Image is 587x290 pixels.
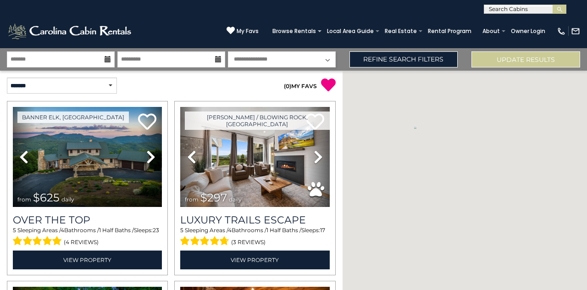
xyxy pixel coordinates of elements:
[17,196,31,203] span: from
[180,251,329,269] a: View Property
[180,107,329,207] img: thumbnail_168695581.jpeg
[13,251,162,269] a: View Property
[99,227,134,234] span: 1 Half Baths /
[33,191,60,204] span: $625
[17,112,129,123] a: Banner Elk, [GEOGRAPHIC_DATA]
[286,83,289,89] span: 0
[13,214,162,226] a: Over The Top
[185,112,329,130] a: [PERSON_NAME] / Blowing Rock, [GEOGRAPHIC_DATA]
[571,27,580,36] img: mail-regular-white.png
[64,236,99,248] span: (4 reviews)
[13,226,162,248] div: Sleeping Areas / Bathrooms / Sleeps:
[268,25,321,38] a: Browse Rentals
[61,227,64,234] span: 4
[227,26,259,36] a: My Favs
[229,196,242,203] span: daily
[423,25,476,38] a: Rental Program
[284,83,291,89] span: ( )
[13,107,162,207] img: thumbnail_167153549.jpeg
[13,227,16,234] span: 5
[284,83,317,89] a: (0)MY FAVS
[185,196,199,203] span: from
[61,196,74,203] span: daily
[237,27,259,35] span: My Favs
[7,22,134,40] img: White-1-2.png
[322,25,378,38] a: Local Area Guide
[471,51,580,67] button: Update Results
[228,227,232,234] span: 4
[557,27,566,36] img: phone-regular-white.png
[231,236,266,248] span: (3 reviews)
[266,227,301,234] span: 1 Half Baths /
[506,25,550,38] a: Owner Login
[138,112,156,132] a: Add to favorites
[478,25,504,38] a: About
[200,191,227,204] span: $297
[349,51,458,67] a: Refine Search Filters
[153,227,159,234] span: 23
[320,227,325,234] span: 17
[180,214,329,226] a: Luxury Trails Escape
[380,25,421,38] a: Real Estate
[180,227,183,234] span: 5
[180,226,329,248] div: Sleeping Areas / Bathrooms / Sleeps:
